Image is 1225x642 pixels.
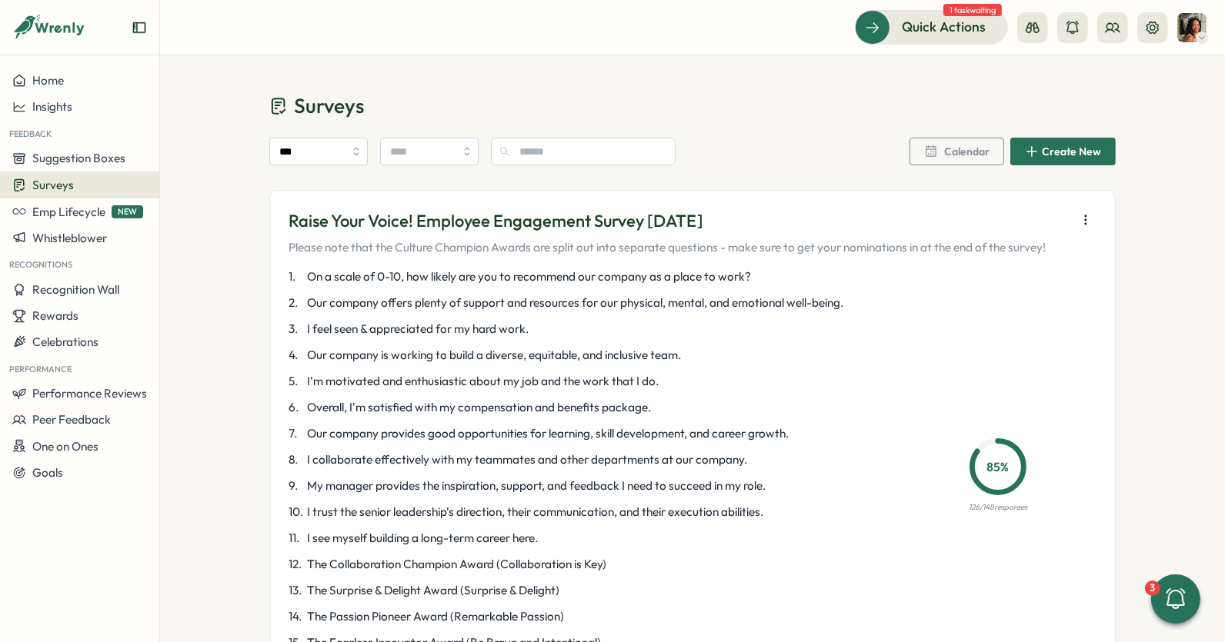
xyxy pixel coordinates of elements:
[112,205,143,218] span: NEW
[32,334,98,349] span: Celebrations
[855,10,1008,44] button: Quick Actions
[307,399,651,416] span: Overall, I'm satisfied with my compensation and benefits package.
[943,4,1002,16] span: 1 task waiting
[969,501,1027,514] p: 126 / 148 responses
[1151,574,1200,624] button: 3
[289,373,304,390] span: 5 .
[289,582,304,599] span: 13 .
[1010,138,1116,165] button: Create New
[1042,146,1101,157] span: Create New
[307,373,659,390] span: I'm motivated and enthusiastic about my job and the work that I do.
[32,308,78,323] span: Rewards
[32,178,74,192] span: Surveys
[32,439,98,454] span: One on Ones
[307,347,681,364] span: Our company is working to build a diverse, equitable, and inclusive team.
[944,146,990,157] span: Calendar
[32,412,111,427] span: Peer Feedback
[307,425,789,442] span: Our company provides good opportunities for learning, skill development, and career growth.
[307,268,751,285] span: On a scale of 0-10, how likely are you to recommend our company as a place to work?
[307,451,747,468] span: I collaborate effectively with my teammates and other departments at our company.
[974,457,1022,477] p: 85 %
[289,504,304,521] span: 10 .
[289,321,304,338] span: 3 .
[307,556,606,573] span: The Collaboration Champion Award (Collaboration is Key)
[289,608,304,625] span: 14 .
[289,451,304,468] span: 8 .
[289,477,304,494] span: 9 .
[289,399,304,416] span: 6 .
[32,465,63,480] span: Goals
[307,530,538,547] span: I see myself building a long-term career here.
[307,321,529,338] span: I feel seen & appreciated for my hard work.
[32,282,119,297] span: Recognition Wall
[1145,580,1160,596] div: 3
[289,556,304,573] span: 12 .
[289,209,1046,233] p: Raise Your Voice! Employee Engagement Survey [DATE]
[289,294,304,311] span: 2 .
[289,239,1046,256] p: Please note that the Culture Champion Awards are split out into separate questions - make sure to...
[307,477,766,494] span: My manager provides the inspiration, support, and feedback I need to succeed in my role.
[289,268,304,285] span: 1 .
[289,347,304,364] span: 4 .
[32,73,64,88] span: Home
[32,99,72,114] span: Insights
[910,138,1004,165] button: Calendar
[289,425,304,442] span: 7 .
[289,530,304,547] span: 11 .
[32,151,125,165] span: Suggestion Boxes
[1177,13,1207,42] img: Viveca Riley
[307,294,843,311] span: Our company offers plenty of support and resources for our physical, mental, and emotional well-b...
[307,608,564,625] span: The Passion Pioneer Award (Remarkable Passion)
[307,582,559,599] span: The Surprise & Delight Award (Surprise & Delight)
[307,504,763,521] span: I trust the senior leadership's direction, their communication, and their execution abilities.
[902,17,986,37] span: Quick Actions
[294,92,364,119] span: Surveys
[32,205,105,219] span: Emp Lifecycle
[32,386,147,401] span: Performance Reviews
[132,20,147,35] button: Expand sidebar
[32,231,107,245] span: Whistleblower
